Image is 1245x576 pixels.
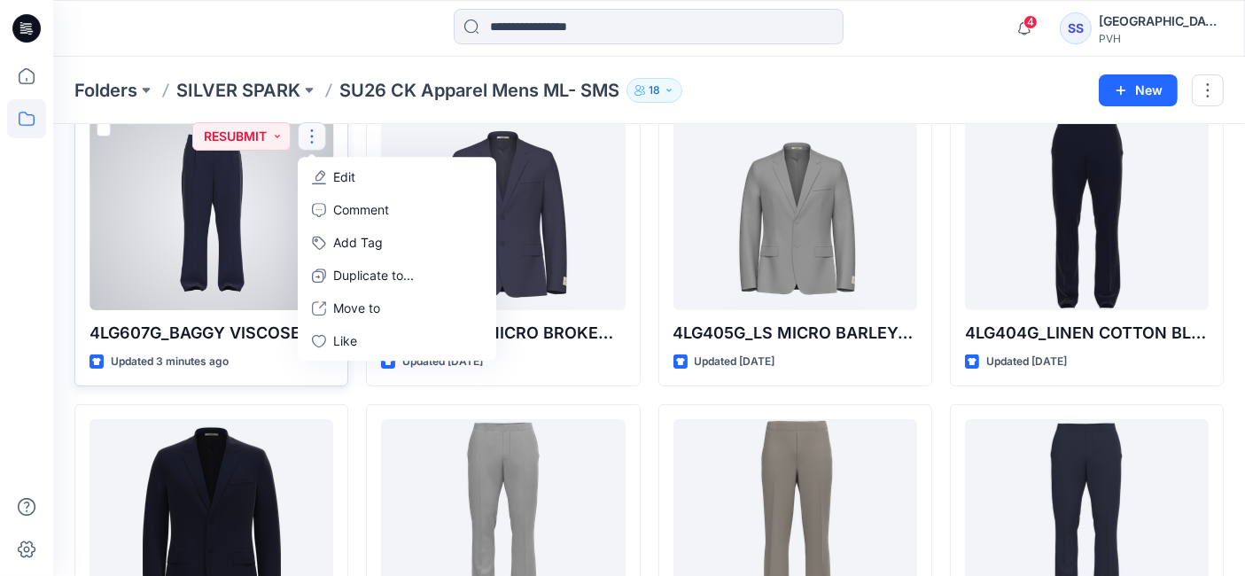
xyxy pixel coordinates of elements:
p: Comment [333,200,389,219]
a: 4LG407G_LS MICRO BROKEN GRID SLIM BLAZER [381,115,625,310]
a: SILVER SPARK [176,78,300,103]
p: Updated [DATE] [986,353,1067,371]
p: Move to [333,299,380,317]
a: 4LG607G_BAGGY VISCOSE BLEND HALF ELASTIC PANT [89,115,333,310]
div: SS [1060,12,1092,44]
p: Edit [333,167,355,186]
p: 18 [649,81,660,100]
div: PVH [1099,32,1223,45]
a: 4LG405G_LS MICRO BARLEYCORN SLIM BLAZER [673,115,917,310]
p: 4LG405G_LS MICRO BARLEYCORN SLIM BLAZER [673,321,917,346]
button: Add Tag [301,226,493,259]
p: Updated [DATE] [402,353,483,371]
p: SU26 CK Apparel Mens ML- SMS [339,78,619,103]
span: 4 [1023,15,1038,29]
p: 4LG607G_BAGGY VISCOSE BLEND HALF ELASTIC PANT [89,321,333,346]
p: 4LG404G_LINEN COTTON BLEND CLASSIC TROUSER [965,321,1209,346]
div: [GEOGRAPHIC_DATA] [1099,11,1223,32]
a: Edit [301,160,493,193]
a: 4LG404G_LINEN COTTON BLEND CLASSIC TROUSER [965,115,1209,310]
p: Duplicate to... [333,266,414,284]
button: New [1099,74,1178,106]
a: Folders [74,78,137,103]
button: 18 [626,78,682,103]
p: Updated 3 minutes ago [111,353,229,371]
p: 4LG407G_LS MICRO BROKEN GRID SLIM BLAZER [381,321,625,346]
p: Like [333,331,357,350]
p: Updated [DATE] [695,353,775,371]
